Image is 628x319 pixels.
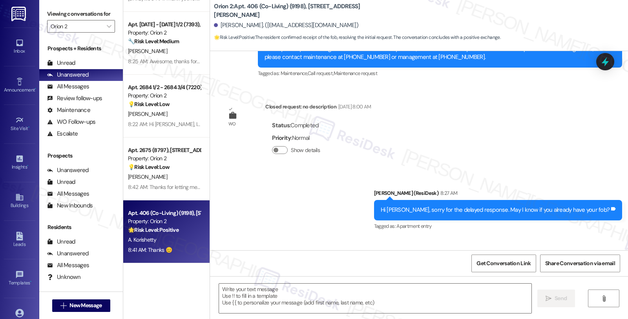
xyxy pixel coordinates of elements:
[47,59,75,67] div: Unread
[128,20,201,29] div: Apt. [DATE] - [DATE] 1/2 (7393), [STREET_ADDRESS]
[272,134,291,142] b: Priority
[27,163,28,169] span: •
[128,226,179,233] strong: 🌟 Risk Level: Positive
[11,7,27,21] img: ResiDesk Logo
[128,163,170,170] strong: 💡 Risk Level: Low
[438,189,457,197] div: 8:27 AM
[4,191,35,212] a: Buildings
[228,120,236,128] div: WO
[47,130,78,138] div: Escalate
[537,290,575,307] button: Send
[47,238,75,246] div: Unread
[39,223,123,231] div: Residents
[128,217,201,225] div: Property: Orion 2
[47,8,115,20] label: Viewing conversations for
[272,121,290,129] b: Status
[128,92,201,100] div: Property: Orion 2
[272,119,323,132] div: : Completed
[35,86,36,92] span: •
[128,236,156,243] span: A. Korishetty
[128,173,167,180] span: [PERSON_NAME]
[128,121,484,128] div: 8:22 AM: Hi [PERSON_NAME], I'm part of Orion 2's Resident Support Offsite Team, working closely w...
[214,34,254,40] strong: 🌟 Risk Level: Positive
[128,154,201,163] div: Property: Orion 2
[47,166,89,174] div: Unanswered
[47,82,89,91] div: All Messages
[128,146,201,154] div: Apt. 2675 (8797), [STREET_ADDRESS]
[336,103,371,111] div: [DATE] 8:00 AM
[540,255,620,272] button: Share Conversation via email
[546,295,551,302] i: 
[128,48,167,55] span: [PERSON_NAME]
[272,132,323,144] div: : Normal
[4,152,35,173] a: Insights •
[4,229,35,251] a: Leads
[128,38,179,45] strong: 🔧 Risk Level: Medium
[51,20,102,33] input: All communities
[47,249,89,258] div: Unanswered
[107,23,111,29] i: 
[334,70,378,77] span: Maintenance request
[214,21,358,29] div: [PERSON_NAME]. ([EMAIL_ADDRESS][DOMAIN_NAME])
[30,279,31,284] span: •
[128,209,201,217] div: Apt. 406 (Co-Living) (9198), [STREET_ADDRESS][PERSON_NAME]
[214,33,500,42] span: : The resident confirmed receipt of the fob, resolving the initial request. The conversation conc...
[47,190,89,198] div: All Messages
[52,299,110,312] button: New Message
[128,58,419,65] div: 8:25 AM: Awesome, thanks for the update! Should you have other concerns, please feel free to reac...
[265,103,371,114] div: Closed request: no description
[291,146,320,154] label: Show details
[128,29,201,37] div: Property: Orion 2
[601,295,607,302] i: 
[47,71,89,79] div: Unanswered
[555,294,567,302] span: Send
[47,178,75,186] div: Unread
[265,45,610,62] div: Thank you for your message. Our offices are currently closed, but we will contact you when we res...
[381,206,610,214] div: Hi [PERSON_NAME], sorry for the delayed response. May I know if you already have your fob?
[47,261,89,269] div: All Messages
[4,268,35,289] a: Templates •
[69,301,102,310] span: New Message
[28,125,29,130] span: •
[47,202,93,210] div: New Inbounds
[476,259,531,268] span: Get Conversation Link
[281,70,308,77] span: Maintenance ,
[39,44,123,53] div: Prospects + Residents
[128,101,170,108] strong: 💡 Risk Level: Low
[47,273,80,281] div: Unknown
[128,183,354,191] div: 8:42 AM: Thanks for letting me know. Should you have other concerns, please feel free to reach out!
[60,302,66,309] i: 
[128,246,172,253] div: 8:41 AM: Thanks 😊
[396,223,431,229] span: Apartment entry
[4,36,35,57] a: Inbox
[374,189,623,200] div: [PERSON_NAME] (ResiDesk)
[128,110,167,117] span: [PERSON_NAME]
[374,220,623,232] div: Tagged as:
[128,83,201,92] div: Apt. 2684 1/2 - 2684 3/4 (7220), [STREET_ADDRESS]
[214,2,371,19] b: Orion 2: Apt. 406 (Co-Living) (9198), [STREET_ADDRESS][PERSON_NAME]
[308,70,334,77] span: Call request ,
[4,114,35,135] a: Site Visit •
[471,255,536,272] button: Get Conversation Link
[47,94,102,103] div: Review follow-ups
[39,152,123,160] div: Prospects
[47,106,90,114] div: Maintenance
[47,118,95,126] div: WO Follow-ups
[258,68,622,79] div: Tagged as:
[545,259,615,268] span: Share Conversation via email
